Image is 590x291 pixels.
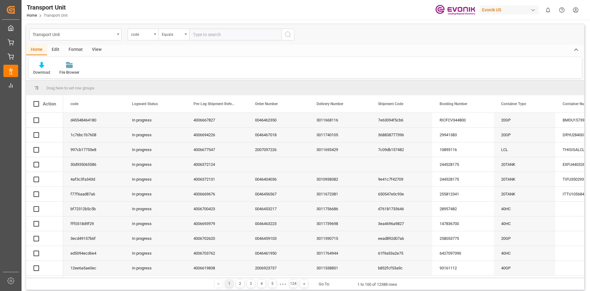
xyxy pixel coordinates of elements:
div: 28957482 [432,202,494,216]
div: RICFCV344800 [432,113,494,127]
div: Press SPACE to select this row. [26,202,63,216]
div: 7c09db157482 [371,142,432,157]
div: 7e63094f5cb6 [371,113,432,127]
div: 61f9a53a2e75 [371,246,432,260]
div: 0046456567 [248,187,309,201]
div: 3011739698 [309,216,371,231]
div: Transport Unit [27,3,68,12]
div: ed5094ecd6e4 [63,246,125,260]
div: 3011764944 [309,246,371,260]
div: 0046459103 [248,231,309,246]
div: Press SPACE to select this row. [26,261,63,276]
div: 0046463223 [248,216,309,231]
span: Logward Status [132,102,158,106]
button: open menu [158,29,189,40]
button: Help Center [555,3,569,17]
div: 4006667827 [186,113,248,127]
div: 4006703762 [186,246,248,260]
div: 3ecd49157b6f [63,231,125,246]
div: d76181733646 [371,202,432,216]
div: Press SPACE to select this row. [26,142,63,157]
div: 2006923737 [248,261,309,275]
div: 0046404036 [248,172,309,186]
div: Action [43,101,56,107]
div: 4006677547 [186,142,248,157]
span: Booking Number [440,102,467,106]
div: 20TANK [494,157,555,172]
div: In progress [125,157,186,172]
div: 30d935065586 [63,157,125,172]
div: Press SPACE to select this row. [26,157,63,172]
button: open menu [128,29,158,40]
div: 4006702620 [186,231,248,246]
div: 255812341 [432,187,494,201]
div: In progress [125,128,186,142]
div: 0046467018 [248,128,309,142]
div: 3011693429 [309,142,371,157]
div: 40GP [494,261,555,275]
div: In progress [125,172,186,186]
span: Delivery Number [317,102,343,106]
div: In progress [125,187,186,201]
div: 3011668116 [309,113,371,127]
div: 20TANK [494,187,555,201]
div: LCL [494,142,555,157]
div: bf72312b5c5b [63,202,125,216]
div: Edit [47,45,64,55]
div: eead892d07a6 [371,231,432,246]
div: In progress [125,261,186,275]
div: 29941383 [432,128,494,142]
div: 5 [269,280,276,288]
div: 0046461950 [248,246,309,260]
div: 3011538851 [309,261,371,275]
div: 368838777396 [371,128,432,142]
div: Press SPACE to select this row. [26,216,63,231]
div: 1 to 100 of 12388 rows [357,281,397,288]
div: 4006694226 [186,128,248,142]
div: File Browser [59,70,79,75]
div: 258053775 [432,231,494,246]
div: 0046453217 [248,202,309,216]
span: Order Number [255,102,278,106]
button: Evonik US [480,4,541,16]
div: 4 [258,280,265,288]
div: 4006693979 [186,216,248,231]
div: 93161112 [432,261,494,275]
span: Shipment Code [378,102,403,106]
img: Evonik-brand-mark-Deep-Purple-RGB.jpeg_1700498283.jpeg [435,5,475,15]
input: Type to search [189,29,281,40]
div: Transport Unit [33,30,115,38]
div: 40HC [494,246,555,260]
div: 650547e0c93e [371,187,432,201]
div: In progress [125,202,186,216]
div: b852fcf53a9c [371,261,432,275]
button: show 0 new notifications [541,3,555,17]
div: Press SPACE to select this row. [26,187,63,202]
div: Press SPACE to select this row. [26,246,63,261]
div: In progress [125,231,186,246]
div: fff0518d9f29 [63,216,125,231]
div: 0046462350 [248,113,309,127]
div: 3 [247,280,255,288]
div: 3011740105 [309,128,371,142]
div: 147836700 [432,216,494,231]
button: open menu [29,29,122,40]
div: 244528175 [432,172,494,186]
div: 40HC [494,216,555,231]
div: 1c76bc1b7608 [63,128,125,142]
a: Home [27,13,37,18]
div: 124 [289,280,297,288]
div: 20GP [494,113,555,127]
div: Equals [162,30,183,37]
div: 20TANK [494,172,555,186]
div: 20GP [494,231,555,246]
span: code [70,102,78,106]
div: Download [33,70,50,75]
div: 20GP [494,128,555,142]
span: Container Type [501,102,526,106]
div: In progress [125,113,186,127]
div: 4006669676 [186,187,248,201]
span: Drag here to set row groups [46,86,94,90]
div: Format [64,45,87,55]
div: 3011756686 [309,202,371,216]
